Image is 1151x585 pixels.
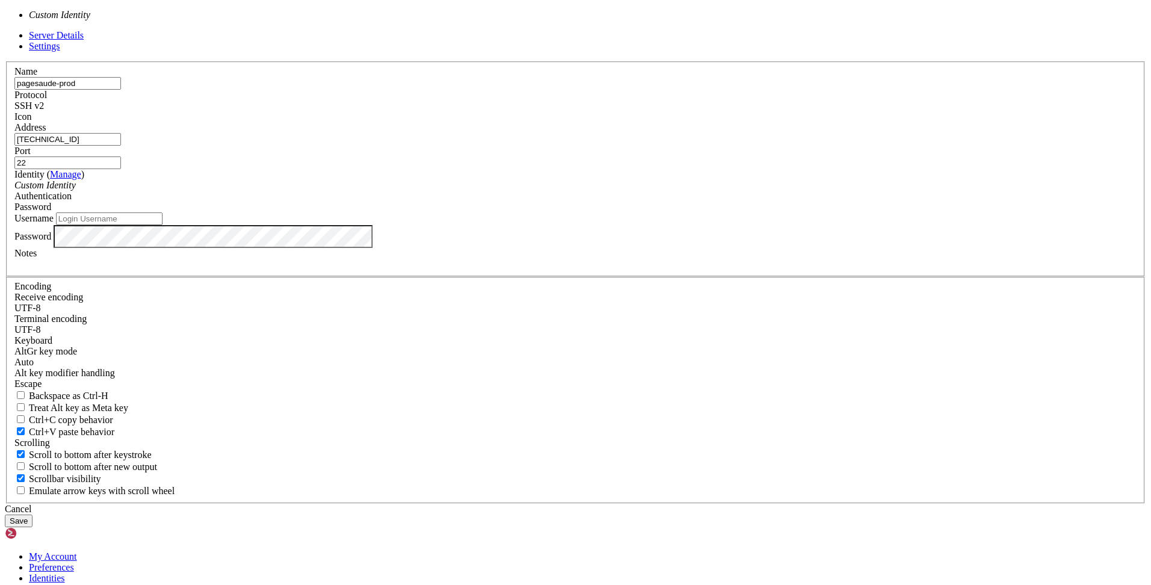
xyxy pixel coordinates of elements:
[29,427,114,437] span: Ctrl+V paste behavior
[29,391,108,401] span: Backspace as Ctrl-H
[29,41,60,51] a: Settings
[14,248,37,258] label: Notes
[14,403,128,413] label: Whether the Alt key acts as a Meta key or as a distinct Alt key.
[14,202,51,212] span: Password
[14,450,152,460] label: Whether to scroll to the bottom on any keystroke.
[14,122,46,132] label: Address
[29,30,84,40] a: Server Details
[47,169,84,179] span: ( )
[14,438,50,448] label: Scrolling
[14,427,114,437] label: Ctrl+V pastes if true, sends ^V to host if false. Ctrl+Shift+V sends ^V to host if true, pastes i...
[29,462,157,472] span: Scroll to bottom after new output
[14,379,1137,389] div: Escape
[5,527,74,539] img: Shellngn
[14,474,101,484] label: The vertical scrollbar mode.
[17,462,25,470] input: Scroll to bottom after new output
[56,212,163,225] input: Login Username
[29,573,65,583] a: Identities
[50,169,81,179] a: Manage
[14,391,108,401] label: If true, the backspace should send BS ('\x08', aka ^H). Otherwise the backspace key should send '...
[14,379,42,389] span: Escape
[29,10,90,20] i: Custom Identity
[14,156,121,169] input: Port Number
[14,462,157,472] label: Scroll to bottom after new output.
[14,180,1137,191] div: Custom Identity
[14,213,54,223] label: Username
[14,180,76,190] i: Custom Identity
[29,562,74,572] a: Preferences
[14,314,87,324] label: The default terminal encoding. ISO-2022 enables character map translations (like graphics maps). ...
[17,427,25,435] input: Ctrl+V paste behavior
[14,335,52,345] label: Keyboard
[14,169,84,179] label: Identity
[29,415,113,425] span: Ctrl+C copy behavior
[29,403,128,413] span: Treat Alt key as Meta key
[14,346,77,356] label: Set the expected encoding for data received from the host. If the encodings do not match, visual ...
[14,324,1137,335] div: UTF-8
[29,551,77,562] a: My Account
[14,77,121,90] input: Server Name
[5,515,33,527] button: Save
[14,231,51,241] label: Password
[14,486,175,496] label: When using the alternative screen buffer, and DECCKM (Application Cursor Keys) is active, mouse w...
[14,303,41,313] span: UTF-8
[14,357,34,367] span: Auto
[29,450,152,460] span: Scroll to bottom after keystroke
[17,450,25,458] input: Scroll to bottom after keystroke
[14,292,83,302] label: Set the expected encoding for data received from the host. If the encodings do not match, visual ...
[14,133,121,146] input: Host Name or IP
[14,202,1137,212] div: Password
[14,101,44,111] span: SSH v2
[14,111,31,122] label: Icon
[17,474,25,482] input: Scrollbar visibility
[29,474,101,484] span: Scrollbar visibility
[14,146,31,156] label: Port
[14,191,72,201] label: Authentication
[14,357,1137,368] div: Auto
[14,101,1137,111] div: SSH v2
[5,504,1146,515] div: Cancel
[14,368,115,378] label: Controls how the Alt key is handled. Escape: Send an ESC prefix. 8-Bit: Add 128 to the typed char...
[14,66,37,76] label: Name
[17,415,25,423] input: Ctrl+C copy behavior
[29,486,175,496] span: Emulate arrow keys with scroll wheel
[14,303,1137,314] div: UTF-8
[14,281,51,291] label: Encoding
[14,415,113,425] label: Ctrl-C copies if true, send ^C to host if false. Ctrl-Shift-C sends ^C to host if true, copies if...
[17,486,25,494] input: Emulate arrow keys with scroll wheel
[14,90,47,100] label: Protocol
[17,391,25,399] input: Backspace as Ctrl-H
[17,403,25,411] input: Treat Alt key as Meta key
[14,324,41,335] span: UTF-8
